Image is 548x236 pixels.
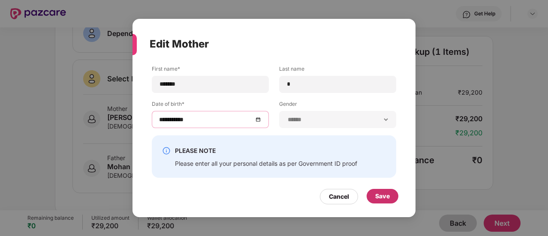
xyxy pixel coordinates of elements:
[279,65,396,76] label: Last name
[152,100,269,111] label: Date of birth*
[152,65,269,76] label: First name*
[279,100,396,111] label: Gender
[375,191,390,201] div: Save
[150,27,378,61] div: Edit Mother
[329,192,349,201] div: Cancel
[175,146,357,156] div: PLEASE NOTE
[162,146,171,155] img: svg+xml;base64,PHN2ZyBpZD0iSW5mby0yMHgyMCIgeG1sbnM9Imh0dHA6Ly93d3cudzMub3JnLzIwMDAvc3ZnIiB3aWR0aD...
[175,159,357,167] div: Please enter all your personal details as per Government ID proof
